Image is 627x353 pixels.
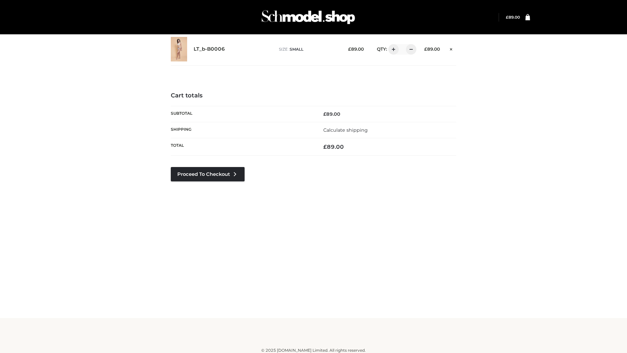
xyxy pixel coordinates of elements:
a: Remove this item [446,44,456,53]
span: £ [348,46,351,52]
div: QTY: [370,44,414,55]
span: £ [323,143,327,150]
img: Schmodel Admin 964 [259,4,357,30]
bdi: 89.00 [348,46,364,52]
th: Shipping [171,122,313,138]
a: Proceed to Checkout [171,167,245,181]
bdi: 89.00 [323,111,340,117]
h4: Cart totals [171,92,456,99]
th: Total [171,138,313,156]
span: £ [424,46,427,52]
bdi: 89.00 [424,46,440,52]
bdi: 89.00 [323,143,344,150]
span: SMALL [290,47,303,52]
a: £89.00 [506,15,520,20]
span: £ [323,111,326,117]
bdi: 89.00 [506,15,520,20]
p: size : [279,46,338,52]
th: Subtotal [171,106,313,122]
span: £ [506,15,508,20]
a: LT_b-B0006 [194,46,225,52]
a: Calculate shipping [323,127,368,133]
